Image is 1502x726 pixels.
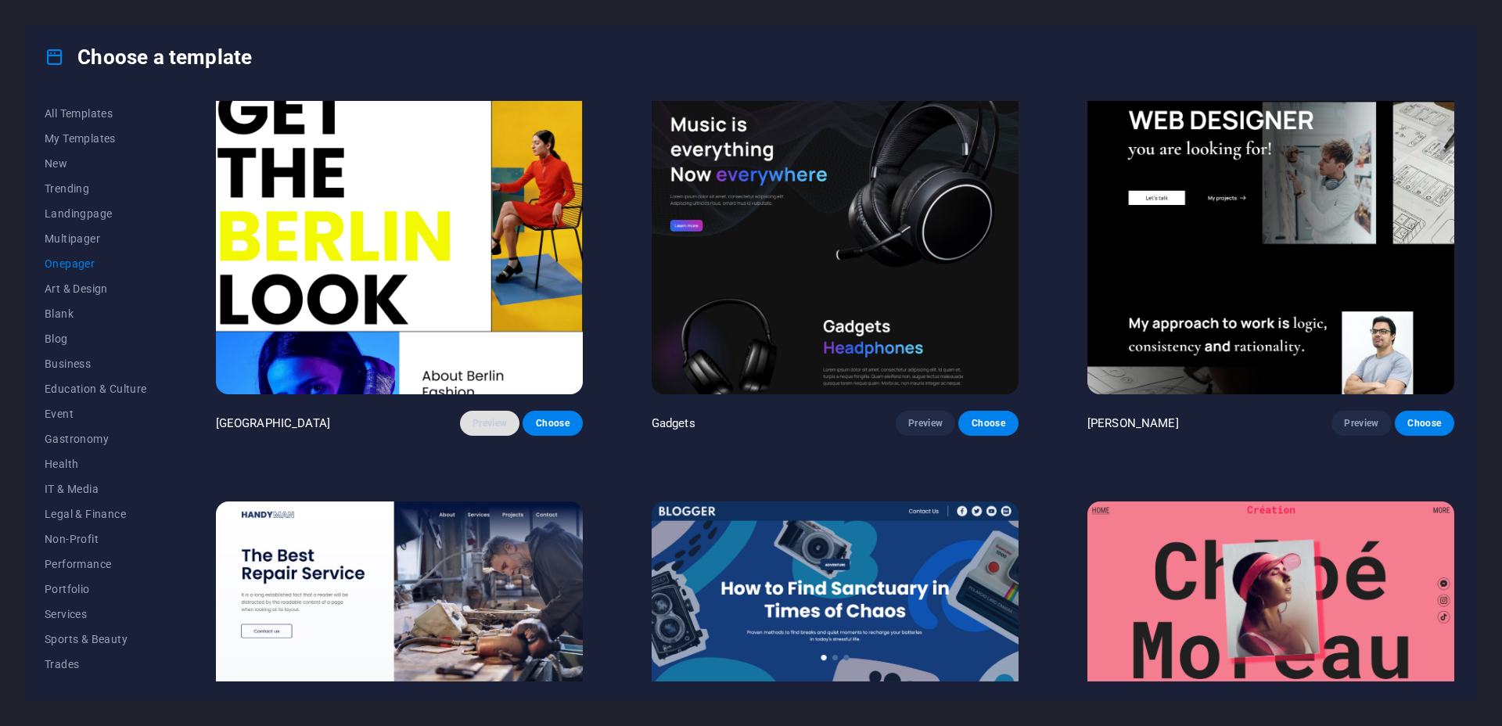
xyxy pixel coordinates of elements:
[45,527,147,552] button: Non-Profit
[45,132,147,145] span: My Templates
[45,501,147,527] button: Legal & Finance
[535,417,570,429] span: Choose
[1395,411,1454,436] button: Choose
[45,301,147,326] button: Blank
[45,358,147,370] span: Business
[45,577,147,602] button: Portfolio
[45,451,147,476] button: Health
[45,226,147,251] button: Multipager
[45,476,147,501] button: IT & Media
[1087,415,1179,431] p: [PERSON_NAME]
[45,627,147,652] button: Sports & Beauty
[45,126,147,151] button: My Templates
[473,417,507,429] span: Preview
[45,282,147,295] span: Art & Design
[45,45,252,70] h4: Choose a template
[45,232,147,245] span: Multipager
[45,677,147,702] button: Travel
[958,411,1018,436] button: Choose
[45,652,147,677] button: Trades
[216,415,330,431] p: [GEOGRAPHIC_DATA]
[45,658,147,670] span: Trades
[45,401,147,426] button: Event
[1331,411,1391,436] button: Preview
[896,411,955,436] button: Preview
[45,552,147,577] button: Performance
[45,251,147,276] button: Onepager
[45,332,147,345] span: Blog
[1344,417,1378,429] span: Preview
[45,182,147,195] span: Trending
[45,483,147,495] span: IT & Media
[1087,56,1454,394] img: Max Hatzy
[45,633,147,645] span: Sports & Beauty
[45,101,147,126] button: All Templates
[908,417,943,429] span: Preview
[45,351,147,376] button: Business
[45,376,147,401] button: Education & Culture
[652,415,695,431] p: Gadgets
[971,417,1005,429] span: Choose
[45,533,147,545] span: Non-Profit
[216,56,583,394] img: BERLIN
[45,151,147,176] button: New
[523,411,582,436] button: Choose
[45,107,147,120] span: All Templates
[45,201,147,226] button: Landingpage
[45,458,147,470] span: Health
[45,157,147,170] span: New
[45,408,147,420] span: Event
[1407,417,1442,429] span: Choose
[460,411,519,436] button: Preview
[45,433,147,445] span: Gastronomy
[45,508,147,520] span: Legal & Finance
[45,176,147,201] button: Trending
[45,383,147,395] span: Education & Culture
[45,602,147,627] button: Services
[45,583,147,595] span: Portfolio
[45,307,147,320] span: Blank
[45,257,147,270] span: Onepager
[45,558,147,570] span: Performance
[45,608,147,620] span: Services
[45,426,147,451] button: Gastronomy
[45,207,147,220] span: Landingpage
[652,56,1019,394] img: Gadgets
[45,326,147,351] button: Blog
[45,276,147,301] button: Art & Design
